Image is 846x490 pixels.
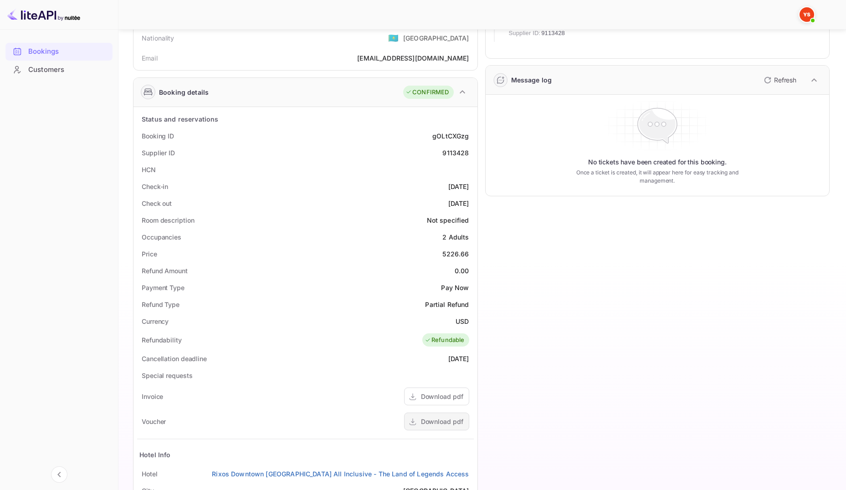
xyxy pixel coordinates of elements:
div: Special requests [142,371,192,380]
a: Rixos Downtown [GEOGRAPHIC_DATA] All Inclusive - The Land of Legends Access [212,469,469,479]
div: Supplier ID [142,148,175,158]
div: Message log [511,75,552,85]
div: Cancellation deadline [142,354,207,363]
div: Pay Now [441,283,469,292]
a: Bookings [5,43,113,60]
div: USD [456,316,469,326]
div: Email [142,53,158,63]
div: Partial Refund [425,300,469,309]
div: Download pdf [421,392,463,401]
div: 0.00 [455,266,469,276]
div: Hotel Info [139,450,171,459]
div: Status and reservations [142,114,218,124]
button: Refresh [759,73,800,87]
div: Bookings [5,43,113,61]
div: [EMAIL_ADDRESS][DOMAIN_NAME] [357,53,469,63]
div: Booking details [159,87,209,97]
div: [DATE] [448,182,469,191]
img: Yandex Support [800,7,814,22]
div: Voucher [142,417,166,426]
div: [GEOGRAPHIC_DATA] [403,33,469,43]
div: Price [142,249,157,259]
div: HCN [142,165,156,174]
div: [DATE] [448,199,469,208]
div: Hotel [142,469,158,479]
div: Customers [5,61,113,79]
p: Once a ticket is created, it will appear here for easy tracking and management. [565,168,750,185]
div: Bookings [28,46,108,57]
p: Refresh [774,75,796,85]
div: [DATE] [448,354,469,363]
button: Collapse navigation [51,466,67,483]
div: Customers [28,65,108,75]
div: Download pdf [421,417,463,426]
div: Refundable [425,336,465,345]
div: gOLtCXGzg [432,131,469,141]
span: United States [388,30,399,46]
div: Refund Amount [142,266,188,276]
div: 2 Adults [442,232,469,242]
div: Check-in [142,182,168,191]
div: Refund Type [142,300,179,309]
div: Room description [142,215,194,225]
div: Payment Type [142,283,185,292]
div: Nationality [142,33,174,43]
div: CONFIRMED [405,88,449,97]
p: No tickets have been created for this booking. [588,158,727,167]
div: Invoice [142,392,163,401]
div: Occupancies [142,232,181,242]
img: LiteAPI logo [7,7,80,22]
div: Refundability [142,335,182,345]
span: 9113428 [541,29,565,38]
div: Booking ID [142,131,174,141]
div: Check out [142,199,172,208]
div: 9113428 [442,148,469,158]
div: Currency [142,316,169,326]
span: Supplier ID: [509,29,541,38]
div: 5226.66 [442,249,469,259]
div: Not specified [427,215,469,225]
a: Customers [5,61,113,78]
